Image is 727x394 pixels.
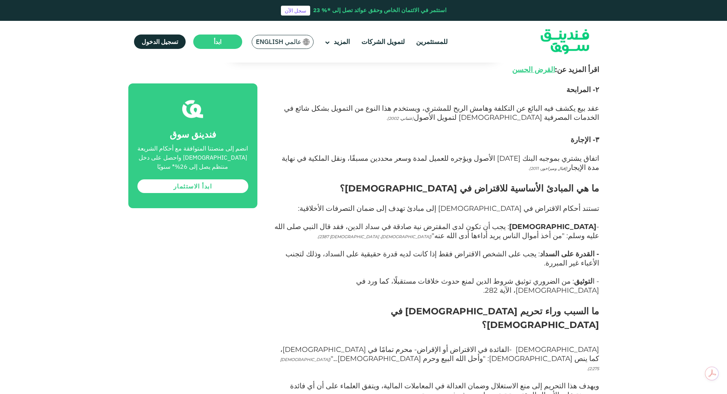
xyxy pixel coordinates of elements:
[303,39,310,45] img: SA Flag
[528,166,568,171] span: (إقبال وميراخور، 2011).
[137,144,248,171] div: انضم إلى منصتنا المتوافقة مع أحكام الشريعة [DEMOGRAPHIC_DATA] واحصل على دخل منتظم يصل إلى 26%* سن...
[540,250,599,258] strong: - القدرة على السداد
[414,36,449,48] a: للمستثمرين
[509,222,596,231] strong: [DEMOGRAPHIC_DATA]
[214,38,221,46] span: ابدأ
[256,38,301,46] span: عالمي English
[284,104,599,122] span: عقد بيع يكشف فيه البائع عن التكلفة وهامش الربح للمشتري، ويستخدم هذا النوع من التمويل بشكل شائع في...
[356,277,599,295] span: - ا : من الضروري توثيق شروط الدين لمنع حدوث خلافات مستقبلًا، كما ورد في [DEMOGRAPHIC_DATA]، الآية...
[313,6,446,15] div: استثمر في الائتمان الخاص وحقق عوائد تصل إلى *% 23
[282,154,599,172] span: اتفاق يشتري بموجبه البنك [DATE] الأصول ويؤجره للعميل لمدة وسعر محددين مسبقًا، ونقل الملكية في نها...
[280,357,599,371] span: ([DEMOGRAPHIC_DATA] 2:275).
[512,65,555,74] a: القرض الحسن
[280,345,599,372] span: [DEMOGRAPHIC_DATA] -الفائدة في الاقتراض أو الإقراض- محرم تمامًا في [DEMOGRAPHIC_DATA]، كما ينص [D...
[360,36,407,48] a: لتمويل الشركات
[334,38,350,46] span: المزيد
[285,250,599,267] span: : يجب على الشخص الاقتراض فقط إذا كانت لديه قدرة حقيقية على السداد، وذلك لتجنب الأعباء غير المبررة.
[134,35,186,49] a: تسجيل الدخول
[528,23,602,61] img: Logo
[340,183,599,194] span: ما هي المبادئ الأساسية للاقتراض في [DEMOGRAPHIC_DATA]؟
[386,116,414,121] span: (عثماني، 2002).
[512,65,599,74] strong: اقرأ المزيد عن:
[137,179,248,193] a: ابدأ الاستثمار
[182,99,203,119] img: fsicon
[574,277,593,286] strong: لتوثيق
[391,306,599,330] span: ما السبب وراء تحريم [DEMOGRAPHIC_DATA] في [DEMOGRAPHIC_DATA]؟
[274,222,599,240] span: - : يجب أن تكون لدى المقترض نية صادقة في سداد الدين، فقد قال النبي صلى الله عليه وسلم: "من أخذ أم...
[571,135,599,144] span: ۳- الإجارة
[170,128,216,140] span: فندينق سوق
[317,234,432,239] span: ([DEMOGRAPHIC_DATA]، [DEMOGRAPHIC_DATA] 2387).
[142,38,178,46] span: تسجيل الدخول
[566,85,599,94] span: ۲- المرابحة
[281,6,310,16] a: سجل الآن
[298,204,599,213] span: تستند أحكام الاقتراض في [DEMOGRAPHIC_DATA] إلى مبادئ تهدف إلى ضمان التصرفات الأخلاقية:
